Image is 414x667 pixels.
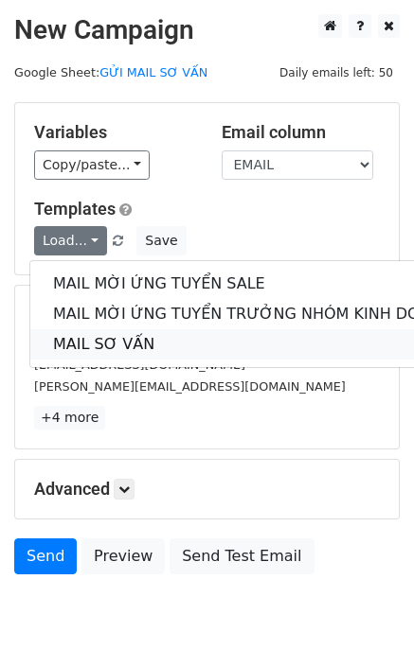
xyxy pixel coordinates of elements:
small: [PERSON_NAME][EMAIL_ADDRESS][DOMAIN_NAME] [34,379,346,394]
h5: Variables [34,122,193,143]
a: Send [14,538,77,574]
a: Daily emails left: 50 [273,65,400,79]
a: Load... [34,226,107,255]
a: Templates [34,199,116,219]
button: Save [136,226,186,255]
h5: Email column [222,122,381,143]
h5: Advanced [34,479,380,500]
a: GỬI MAIL SƠ VẤN [99,65,207,79]
span: Daily emails left: 50 [273,62,400,83]
a: Send Test Email [170,538,314,574]
h2: New Campaign [14,14,400,46]
a: Copy/paste... [34,150,150,180]
a: +4 more [34,406,105,430]
a: Preview [81,538,165,574]
small: Google Sheet: [14,65,207,79]
iframe: Chat Widget [319,576,414,667]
